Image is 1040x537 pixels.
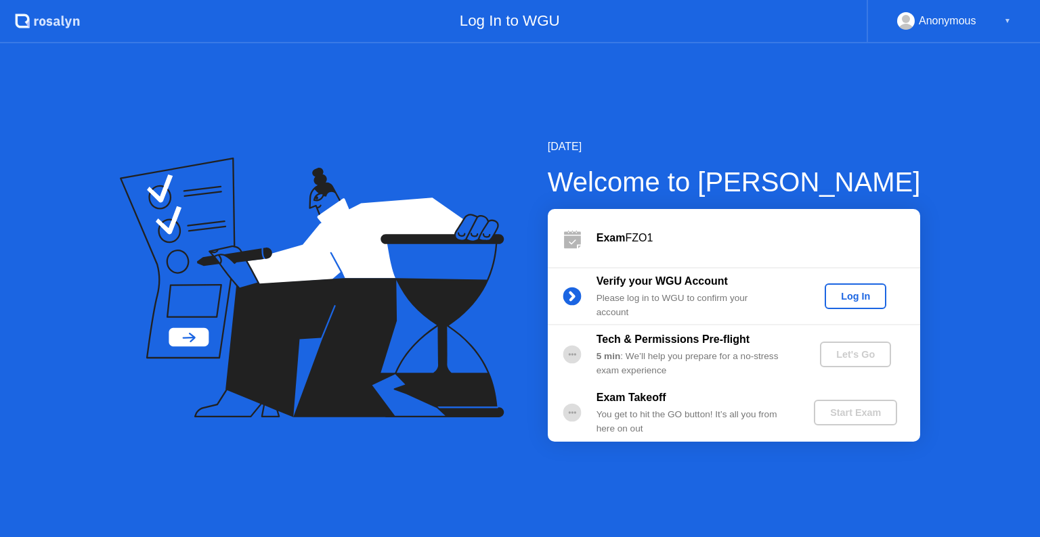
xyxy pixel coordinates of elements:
b: Verify your WGU Account [597,275,728,287]
b: 5 min [597,351,621,361]
div: : We’ll help you prepare for a no-stress exam experience [597,350,792,377]
button: Let's Go [820,342,891,367]
div: Log In [830,291,881,302]
button: Log In [825,283,886,309]
div: ▼ [1004,12,1011,30]
div: Start Exam [819,407,892,418]
b: Exam [597,232,626,243]
b: Tech & Permissions Pre-flight [597,333,750,345]
div: Please log in to WGU to confirm your account [597,291,792,319]
div: You get to hit the GO button! It’s all you from here on out [597,408,792,436]
div: FZO1 [597,230,920,246]
div: Welcome to [PERSON_NAME] [548,162,921,202]
div: Let's Go [825,349,886,360]
b: Exam Takeoff [597,392,666,403]
button: Start Exam [814,400,897,425]
div: [DATE] [548,139,921,155]
div: Anonymous [919,12,976,30]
